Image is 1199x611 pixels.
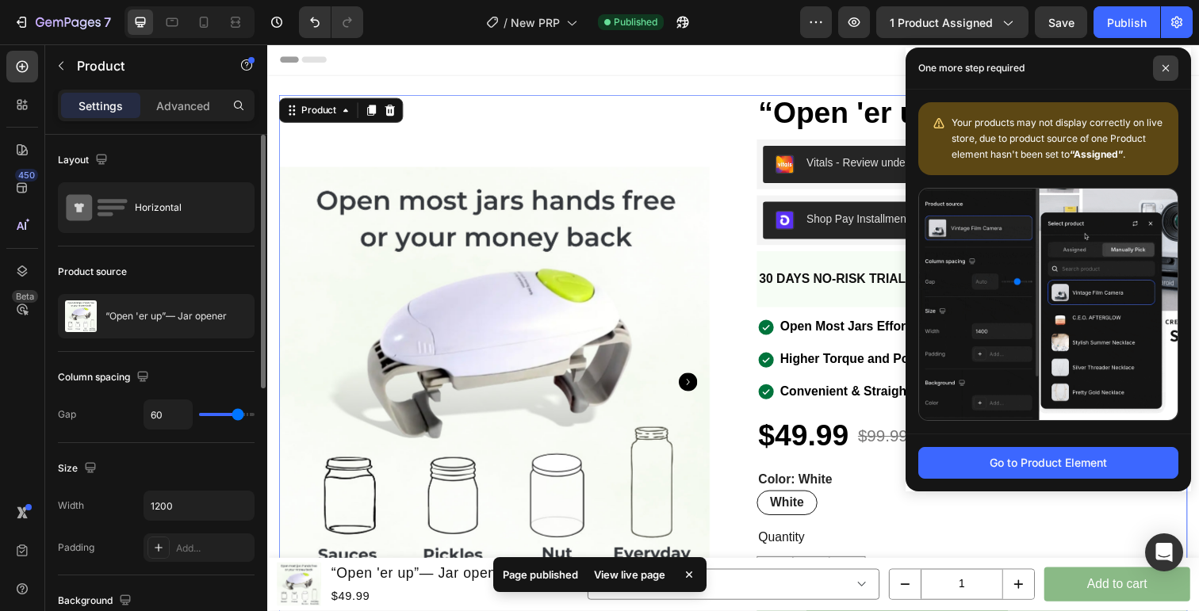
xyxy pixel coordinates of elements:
[513,461,548,475] span: White
[299,6,363,38] div: Undo/Redo
[890,14,993,31] span: 1 product assigned
[918,60,1025,76] p: One more step required
[58,150,111,171] div: Layout
[523,311,731,334] p: Higher Torque and Powerful Motor
[1145,533,1183,571] div: Open Intercom Messenger
[63,553,249,575] div: $49.99
[635,537,667,567] button: decrement
[135,189,232,226] div: Horizontal
[156,97,210,114] p: Advanced
[420,335,439,354] button: Carousel Next Arrow
[584,563,675,586] div: View live page
[58,367,152,388] div: Column spacing
[918,447,1178,479] button: Go to Product Element
[751,537,783,567] button: increment
[876,6,1029,38] button: 1 product assigned
[144,491,254,520] input: Auto
[523,344,731,367] p: Convenient & Straightforward
[523,277,731,300] p: Open Most Jars Effortlessly
[105,311,227,322] p: “Open 'er up”— Jar opener
[500,227,653,254] div: Rich Text Editor. Editing area: main
[65,300,97,332] img: product feature img
[837,540,898,563] div: Add to cart
[506,161,673,199] button: Shop Pay Installments
[6,6,118,38] button: 7
[58,540,94,555] div: Padding
[793,534,942,570] button: Add to cart
[686,233,836,246] span: 30 Days No-Risk Trial
[519,113,538,132] img: 26b75d61-258b-461b-8cc3-4bcb67141ce0.png
[1048,16,1075,29] span: Save
[519,170,538,189] img: gempages_511006970325500805-ed583377-37fd-4eef-a05b-3d3919cc6f72.png
[506,104,728,142] button: Vitals - Review under product title
[500,433,578,456] legend: Color: White
[536,524,574,558] input: quantity
[1035,6,1087,38] button: Save
[550,170,661,187] div: Shop Pay Installments
[104,13,111,32] p: 7
[58,458,100,479] div: Size
[1070,148,1123,160] b: “Assigned”
[144,400,192,429] input: Auto
[1107,14,1147,31] div: Publish
[501,233,651,246] span: 30 Days No-Risk Trial
[500,52,940,91] h2: “Open 'er up”— Jar opener
[58,498,84,513] div: Width
[870,233,1020,246] span: 30 Days No-Risk Trial
[500,524,536,558] button: decrement
[58,407,76,422] div: Gap
[79,97,123,114] p: Settings
[77,56,212,75] p: Product
[1094,6,1160,38] button: Publish
[15,169,38,181] div: 450
[58,265,127,279] div: Product source
[267,44,1199,611] iframe: Design area
[176,541,251,556] div: Add...
[667,537,751,567] input: quantity
[32,60,74,74] div: Product
[500,491,940,517] div: Quantity
[511,14,560,31] span: New PRP
[504,14,508,31] span: /
[990,454,1107,471] div: Go to Product Element
[12,290,38,303] div: Beta
[550,113,715,130] div: Vitals - Review under product title
[574,524,610,558] button: increment
[614,15,657,29] span: Published
[952,116,1163,160] span: Your products may not display correctly on live store, due to product source of one Product eleme...
[500,379,595,421] div: $49.99
[503,567,578,582] p: Page published
[601,386,940,414] div: $99.99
